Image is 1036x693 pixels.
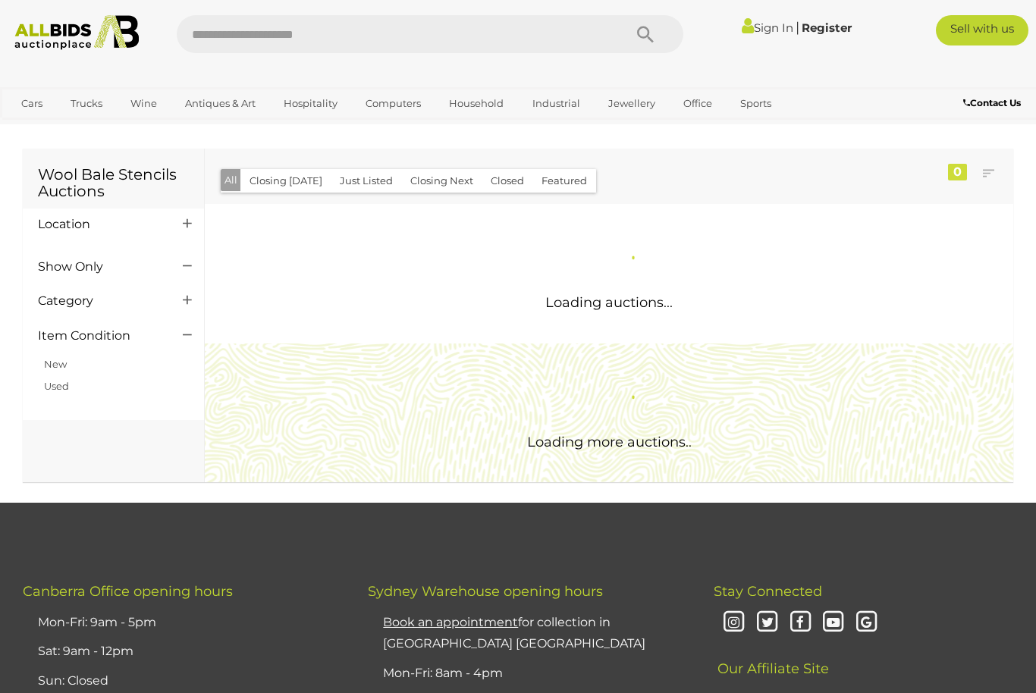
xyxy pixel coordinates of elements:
[274,91,347,116] a: Hospitality
[38,166,189,199] h1: Wool Bale Stencils Auctions
[787,610,814,636] i: Facebook
[963,95,1025,111] a: Contact Us
[221,169,241,191] button: All
[730,91,781,116] a: Sports
[607,15,683,53] button: Search
[948,164,967,180] div: 0
[673,91,722,116] a: Office
[721,610,748,636] i: Instagram
[754,610,780,636] i: Twitter
[34,637,330,666] li: Sat: 9am - 12pm
[482,169,533,193] button: Closed
[38,294,160,308] h4: Category
[963,97,1021,108] b: Contact Us
[532,169,596,193] button: Featured
[331,169,402,193] button: Just Listed
[439,91,513,116] a: Household
[34,608,330,638] li: Mon-Fri: 9am - 5pm
[383,615,645,651] a: Book an appointmentfor collection in [GEOGRAPHIC_DATA] [GEOGRAPHIC_DATA]
[356,91,431,116] a: Computers
[401,169,482,193] button: Closing Next
[714,583,822,600] span: Stay Connected
[598,91,665,116] a: Jewellery
[38,329,160,343] h4: Item Condition
[936,15,1028,45] a: Sell with us
[61,91,112,116] a: Trucks
[796,19,799,36] span: |
[11,91,52,116] a: Cars
[523,91,590,116] a: Industrial
[38,260,160,274] h4: Show Only
[240,169,331,193] button: Closing [DATE]
[379,659,675,688] li: Mon-Fri: 8am - 4pm
[853,610,880,636] i: Google
[175,91,265,116] a: Antiques & Art
[742,20,793,35] a: Sign In
[44,380,69,392] a: Used
[383,615,518,629] u: Book an appointment
[8,15,146,50] img: Allbids.com.au
[368,583,603,600] span: Sydney Warehouse opening hours
[38,218,160,231] h4: Location
[23,583,233,600] span: Canberra Office opening hours
[121,91,167,116] a: Wine
[821,610,847,636] i: Youtube
[44,358,67,370] a: New
[802,20,852,35] a: Register
[545,294,673,311] span: Loading auctions...
[527,434,692,450] span: Loading more auctions..
[714,638,829,677] span: Our Affiliate Site
[11,116,139,141] a: [GEOGRAPHIC_DATA]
